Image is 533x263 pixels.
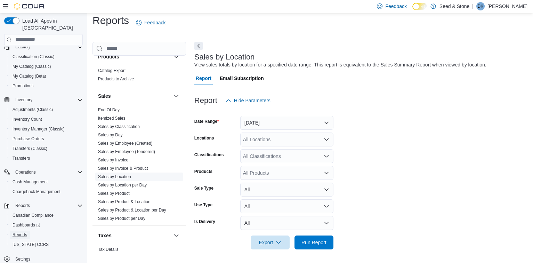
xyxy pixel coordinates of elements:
button: Chargeback Management [7,187,86,197]
a: Sales by Product per Day [98,216,145,221]
button: Operations [1,167,86,177]
button: Inventory [1,95,86,105]
a: Inventory Manager (Classic) [10,125,67,133]
a: Sales by Product & Location [98,199,151,204]
h3: Sales by Location [194,53,255,61]
span: Sales by Day [98,132,123,138]
input: Dark Mode [412,3,427,10]
a: Dashboards [10,221,43,229]
span: My Catalog (Classic) [10,62,83,71]
div: View sales totals by location for a specified date range. This report is equivalent to the Sales ... [194,61,486,69]
span: Feedback [144,19,165,26]
h1: Reports [92,14,129,27]
span: Dashboards [10,221,83,229]
div: Sales [92,106,186,225]
button: All [240,199,333,213]
span: Inventory Manager (Classic) [10,125,83,133]
a: Sales by Employee (Tendered) [98,149,155,154]
span: Promotions [13,83,34,89]
img: Cova [14,3,45,10]
span: Reports [10,231,83,239]
span: Sales by Invoice [98,157,128,163]
span: Operations [13,168,83,176]
a: Cash Management [10,178,50,186]
button: Transfers [7,153,86,163]
span: Report [196,71,211,85]
span: Canadian Compliance [10,211,83,220]
span: Operations [15,169,36,175]
h3: Products [98,53,119,60]
span: Transfers [13,156,30,161]
a: Sales by Invoice [98,158,128,162]
span: Inventory [15,97,32,103]
span: Sales by Employee (Created) [98,141,153,146]
a: Itemized Sales [98,116,126,121]
span: Export [255,236,285,249]
button: Promotions [7,81,86,91]
button: Classification (Classic) [7,52,86,62]
span: Tax Details [98,247,119,252]
a: Inventory Count [10,115,45,123]
a: Reports [10,231,30,239]
button: Open list of options [324,170,329,176]
button: Purchase Orders [7,134,86,144]
span: Itemized Sales [98,115,126,121]
button: [DATE] [240,116,333,130]
label: Is Delivery [194,219,215,224]
a: [US_STATE] CCRS [10,240,51,249]
button: Next [194,42,203,50]
span: DK [478,2,484,10]
a: Transfers [10,154,33,162]
a: Sales by Location [98,174,131,179]
span: Sales by Invoice & Product [98,166,148,171]
button: Reports [7,230,86,240]
label: Products [194,169,212,174]
a: Sales by Employee (Created) [98,141,153,146]
span: Transfers (Classic) [10,144,83,153]
a: Chargeback Management [10,188,63,196]
button: Inventory Count [7,114,86,124]
span: Load All Apps in [GEOGRAPHIC_DATA] [19,17,83,31]
span: Transfers [10,154,83,162]
span: Products to Archive [98,76,134,82]
button: Products [172,53,180,61]
span: Catalog [15,44,30,50]
label: Locations [194,135,214,141]
button: Adjustments (Classic) [7,105,86,114]
label: Sale Type [194,185,213,191]
span: Cash Management [10,178,83,186]
button: Sales [98,93,171,99]
a: Tax Details [98,247,119,252]
a: Promotions [10,82,37,90]
span: Email Subscription [220,71,264,85]
button: Run Report [294,236,333,249]
a: Purchase Orders [10,135,47,143]
span: Sales by Product & Location per Day [98,207,166,213]
h3: Report [194,96,217,105]
div: David Kirby [476,2,485,10]
a: Catalog Export [98,68,126,73]
h3: Sales [98,93,111,99]
button: All [240,216,333,230]
span: Inventory Manager (Classic) [13,126,65,132]
button: [US_STATE] CCRS [7,240,86,249]
p: | [472,2,474,10]
button: My Catalog (Classic) [7,62,86,71]
span: Washington CCRS [10,240,83,249]
span: My Catalog (Classic) [13,64,51,69]
a: Sales by Classification [98,124,140,129]
span: Canadian Compliance [13,213,54,218]
button: Inventory Manager (Classic) [7,124,86,134]
div: Products [92,66,186,86]
span: Cash Management [13,179,48,185]
a: My Catalog (Classic) [10,62,54,71]
span: Inventory [13,96,83,104]
p: [PERSON_NAME] [487,2,527,10]
span: Adjustments (Classic) [10,105,83,114]
span: [US_STATE] CCRS [13,242,49,247]
button: Hide Parameters [223,94,273,107]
